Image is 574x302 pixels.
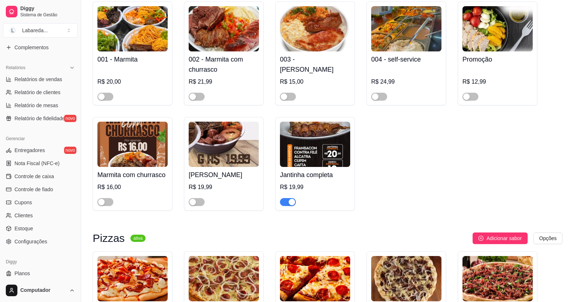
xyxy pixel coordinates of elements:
[371,77,441,86] div: R$ 24,99
[6,65,25,71] span: Relatórios
[14,270,30,277] span: Planos
[14,102,58,109] span: Relatório de mesas
[130,235,145,242] sup: ativa
[14,44,49,51] span: Complementos
[371,256,441,301] img: product-image
[189,170,259,180] h4: [PERSON_NAME]
[3,144,78,156] a: Entregadoresnovo
[371,6,441,51] img: product-image
[3,133,78,144] div: Gerenciar
[97,183,168,192] div: R$ 16,00
[3,42,78,53] a: Complementos
[478,236,483,241] span: plus-circle
[97,256,168,301] img: product-image
[3,158,78,169] a: Nota Fiscal (NFC-e)
[539,234,557,242] span: Opções
[3,87,78,98] a: Relatório de clientes
[3,282,78,299] button: Computador
[3,184,78,195] a: Controle de fiado
[280,122,350,167] img: product-image
[462,6,533,51] img: product-image
[14,115,65,122] span: Relatório de fidelidade
[97,54,168,64] h4: 001 - Marmita
[280,170,350,180] h4: Jantinha completa
[189,183,259,192] div: R$ 19,99
[20,5,75,12] span: Diggy
[280,77,350,86] div: R$ 15,00
[280,54,350,75] h4: 003 - [PERSON_NAME]
[462,77,533,86] div: R$ 12,99
[280,183,350,192] div: R$ 19,99
[20,287,66,294] span: Computador
[14,238,47,245] span: Configurações
[3,223,78,234] a: Estoque
[473,232,527,244] button: Adicionar sabor
[280,6,350,51] img: product-image
[97,77,168,86] div: R$ 20,00
[3,113,78,124] a: Relatório de fidelidadenovo
[3,74,78,85] a: Relatórios de vendas
[3,100,78,111] a: Relatório de mesas
[533,232,562,244] button: Opções
[14,212,33,219] span: Clientes
[3,197,78,208] a: Cupons
[462,256,533,301] img: product-image
[189,6,259,51] img: product-image
[97,122,168,167] img: product-image
[14,186,53,193] span: Controle de fiado
[14,225,33,232] span: Estoque
[371,54,441,64] h4: 004 - self-service
[3,256,78,268] div: Diggy
[189,122,259,167] img: product-image
[14,89,60,96] span: Relatório de clientes
[486,234,521,242] span: Adicionar sabor
[3,268,78,279] a: Planos
[280,256,350,301] img: product-image
[3,3,78,20] a: DiggySistema de Gestão
[3,210,78,221] a: Clientes
[20,12,75,18] span: Sistema de Gestão
[9,27,16,34] span: L
[14,76,62,83] span: Relatórios de vendas
[14,160,59,167] span: Nota Fiscal (NFC-e)
[14,199,32,206] span: Cupons
[14,173,54,180] span: Controle de caixa
[462,54,533,64] h4: Promoção
[189,256,259,301] img: product-image
[3,171,78,182] a: Controle de caixa
[189,54,259,75] h4: 002 - Marmita com churrasco
[97,6,168,51] img: product-image
[97,170,168,180] h4: Marmita com churrasco
[14,147,45,154] span: Entregadores
[3,23,78,38] button: Select a team
[3,236,78,247] a: Configurações
[22,27,48,34] div: Labareda ...
[189,77,259,86] div: R$ 21,99
[93,234,125,243] h3: Pizzas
